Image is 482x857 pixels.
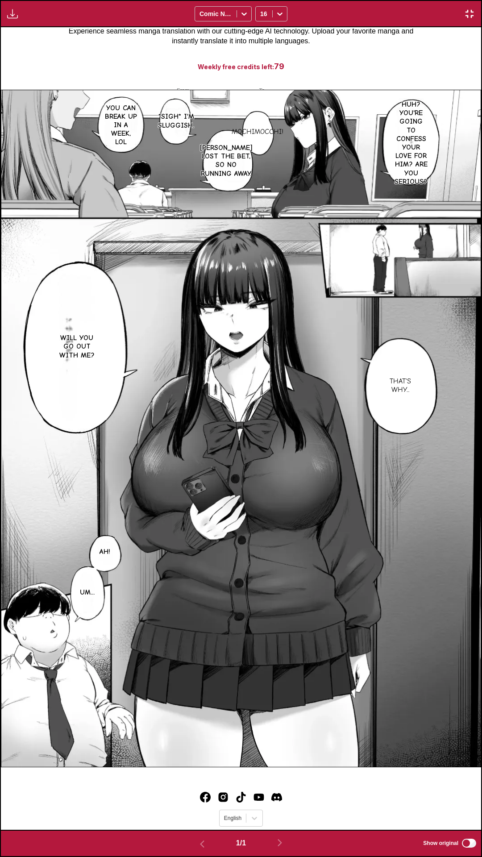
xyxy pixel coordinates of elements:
img: Manga Panel [1,90,481,767]
p: Mochimocchi! [230,126,285,138]
p: Ah! [98,546,112,558]
p: [PERSON_NAME] lost the bet, so no running away. [198,142,254,180]
p: *sigh* I'm sluggish. [156,111,196,131]
p: Will you go out with me? [55,332,99,362]
p: That's why... [388,375,413,396]
p: Um... [78,587,96,599]
p: Huh? You're going to confess your love for him? Are you serious? [393,99,429,188]
img: Next page [274,837,285,848]
p: You can break up in a week, lol [103,102,139,149]
span: 1 / 1 [236,839,246,847]
img: Download translated images [7,8,18,19]
span: Show original [423,840,458,846]
input: Show original [462,839,476,848]
img: Previous page [197,839,208,849]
